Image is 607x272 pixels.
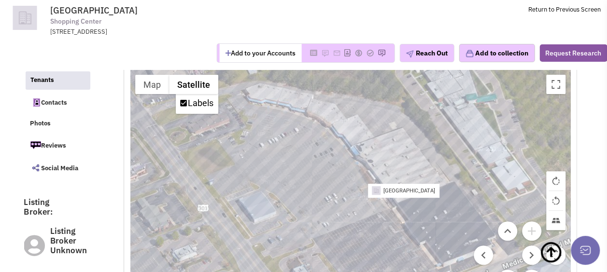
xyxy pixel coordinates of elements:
a: Reviews [25,135,90,155]
a: Contacts [25,92,90,112]
button: Toggle fullscreen view [546,75,565,94]
img: Please add to your accounts [321,49,329,57]
label: Labels [188,98,213,108]
button: Tilt map [546,211,565,230]
button: Rotate map counterclockwise [546,191,565,210]
img: icon-default-company.png [372,187,381,195]
li: Labels [177,95,217,113]
a: Social Media [25,158,90,178]
button: Show satellite imagery [169,75,218,94]
button: Move left [474,245,493,265]
img: Please add to your accounts [366,49,374,57]
span: Shopping Center [50,16,101,27]
button: Add to your Accounts [219,44,301,62]
a: Return to Previous Screen [528,5,601,14]
button: Request Research [539,44,607,62]
div: [STREET_ADDRESS] [50,27,302,37]
button: Rotate map clockwise [546,171,565,190]
p: [GEOGRAPHIC_DATA] [383,188,435,194]
button: Zoom in [522,221,541,241]
img: Please add to your accounts [333,49,340,57]
button: Move right [522,245,541,265]
img: Please add to your accounts [354,49,362,57]
img: icon-default-company.png [6,6,43,30]
a: Tenants [26,71,90,90]
img: Please add to your accounts [378,49,385,57]
a: Photos [25,115,90,133]
img: icon-collection-lavender.png [465,49,474,58]
button: Reach Out [399,44,454,62]
ul: Show satellite imagery [176,94,218,114]
span: [GEOGRAPHIC_DATA] [50,5,138,16]
button: Move up [498,221,517,241]
h3: Listing Broker: [24,197,100,217]
button: Add to collection [459,44,535,62]
button: Show street map [135,75,169,94]
h3: Listing Broker Unknown [50,226,100,255]
img: plane.png [406,50,413,58]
